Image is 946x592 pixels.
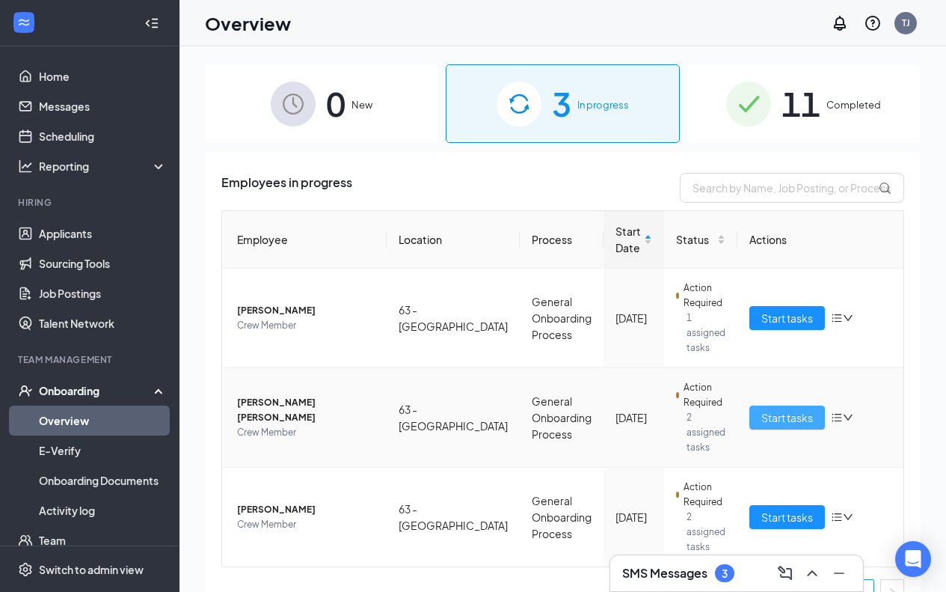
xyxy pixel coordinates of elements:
[749,505,825,529] button: Start tasks
[237,318,375,333] span: Crew Member
[387,211,520,269] th: Location
[144,16,159,31] svg: Collapse
[16,15,31,30] svg: WorkstreamLogo
[39,159,168,174] div: Reporting
[39,278,167,308] a: Job Postings
[615,409,652,426] div: [DATE]
[577,97,629,112] span: In progress
[776,564,794,582] svg: ComposeMessage
[237,502,375,517] span: [PERSON_NAME]
[615,509,652,525] div: [DATE]
[843,412,853,423] span: down
[749,306,825,330] button: Start tasks
[773,561,797,585] button: ComposeMessage
[18,383,33,398] svg: UserCheck
[387,368,520,468] td: 63 - [GEOGRAPHIC_DATA]
[39,91,167,121] a: Messages
[237,517,375,532] span: Crew Member
[237,395,375,425] span: [PERSON_NAME] [PERSON_NAME]
[39,466,167,495] a: Onboarding Documents
[749,406,825,430] button: Start tasks
[39,495,167,525] a: Activity log
[902,16,910,29] div: TJ
[761,310,813,326] span: Start tasks
[39,562,144,577] div: Switch to admin view
[615,310,652,326] div: [DATE]
[237,425,375,440] span: Crew Member
[552,78,571,129] span: 3
[830,564,848,582] svg: Minimize
[222,211,387,269] th: Employee
[520,468,603,567] td: General Onboarding Process
[684,480,725,510] span: Action Required
[843,313,853,323] span: down
[831,312,843,324] span: bars
[722,567,728,580] div: 3
[680,173,904,203] input: Search by Name, Job Posting, or Process
[18,159,33,174] svg: Analysis
[18,196,164,209] div: Hiring
[39,248,167,278] a: Sourcing Tools
[39,436,167,466] a: E-Verify
[826,97,881,112] span: Completed
[326,78,345,129] span: 0
[520,211,603,269] th: Process
[684,380,725,410] span: Action Required
[39,121,167,151] a: Scheduling
[351,97,372,112] span: New
[39,219,167,248] a: Applicants
[39,383,154,398] div: Onboarding
[831,412,843,424] span: bars
[39,308,167,338] a: Talent Network
[676,231,714,248] span: Status
[761,509,813,525] span: Start tasks
[615,223,641,256] span: Start Date
[18,562,33,577] svg: Settings
[843,512,853,522] span: down
[39,406,167,436] a: Overview
[831,511,843,523] span: bars
[687,510,725,555] span: 2 assigned tasks
[831,14,849,32] svg: Notifications
[827,561,851,585] button: Minimize
[18,353,164,366] div: Team Management
[39,525,167,555] a: Team
[520,368,603,468] td: General Onboarding Process
[895,541,931,577] div: Open Intercom Messenger
[781,78,820,129] span: 11
[237,303,375,318] span: [PERSON_NAME]
[761,409,813,426] span: Start tasks
[205,10,291,36] h1: Overview
[39,61,167,91] a: Home
[800,561,824,585] button: ChevronUp
[684,281,725,311] span: Action Required
[664,211,737,269] th: Status
[864,14,882,32] svg: QuestionInfo
[687,311,725,355] span: 1 assigned tasks
[221,173,352,203] span: Employees in progress
[737,211,903,269] th: Actions
[687,410,725,455] span: 2 assigned tasks
[803,564,821,582] svg: ChevronUp
[387,468,520,567] td: 63 - [GEOGRAPHIC_DATA]
[622,565,707,582] h3: SMS Messages
[387,269,520,368] td: 63 - [GEOGRAPHIC_DATA]
[520,269,603,368] td: General Onboarding Process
